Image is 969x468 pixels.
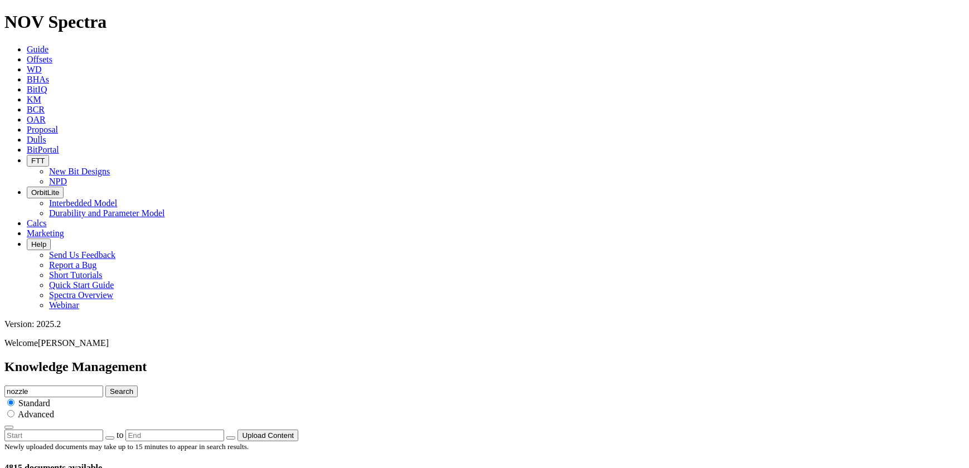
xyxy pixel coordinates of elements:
[49,250,115,260] a: Send Us Feedback
[49,208,165,218] a: Durability and Parameter Model
[49,177,67,186] a: NPD
[27,218,47,228] a: Calcs
[49,300,79,310] a: Webinar
[49,167,110,176] a: New Bit Designs
[27,95,41,104] a: KM
[49,260,96,270] a: Report a Bug
[27,125,58,134] a: Proposal
[27,105,45,114] a: BCR
[4,359,965,374] h2: Knowledge Management
[49,280,114,290] a: Quick Start Guide
[238,430,298,441] button: Upload Content
[27,85,47,94] a: BitIQ
[27,145,59,154] a: BitPortal
[27,155,49,167] button: FTT
[27,238,51,250] button: Help
[4,442,249,451] small: Newly uploaded documents may take up to 15 minutes to appear in search results.
[4,338,965,348] p: Welcome
[31,240,46,248] span: Help
[27,75,49,84] a: BHAs
[4,386,103,397] input: e.g. Smoothsteer Record
[4,319,965,329] div: Version: 2025.2
[27,135,46,144] a: Dulls
[4,430,103,441] input: Start
[117,430,123,440] span: to
[4,12,965,32] h1: NOV Spectra
[31,188,59,197] span: OrbitLite
[27,65,42,74] a: WD
[38,338,109,348] span: [PERSON_NAME]
[18,398,50,408] span: Standard
[27,55,52,64] a: Offsets
[105,386,138,397] button: Search
[49,290,113,300] a: Spectra Overview
[31,157,45,165] span: FTT
[27,45,49,54] a: Guide
[125,430,224,441] input: End
[49,198,117,208] a: Interbedded Model
[27,115,46,124] a: OAR
[27,228,64,238] a: Marketing
[49,270,103,280] a: Short Tutorials
[18,409,54,419] span: Advanced
[27,187,64,198] button: OrbitLite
